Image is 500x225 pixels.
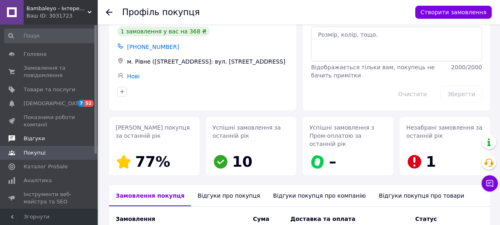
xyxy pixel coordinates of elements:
[406,124,482,139] span: Незабрані замовлення за останній рік
[24,191,75,205] span: Інструменти веб-майстра та SEO
[116,124,190,139] span: [PERSON_NAME] покупця за останній рік
[122,7,200,17] h1: Профіль покупця
[482,175,498,192] button: Чат з покупцем
[125,56,290,67] div: м. Рівне ([STREET_ADDRESS]: вул. [STREET_ADDRESS]
[24,135,45,142] span: Відгуки
[267,185,373,206] div: Відгуки покупця про компанію
[24,163,68,170] span: Каталог ProSale
[135,153,170,170] span: 77%
[24,64,75,79] span: Замовлення та повідомлення
[4,29,96,43] input: Пошук
[109,185,191,206] div: Замовлення покупця
[127,44,179,50] span: [PHONE_NUMBER]
[26,12,98,20] div: Ваш ID: 3031723
[26,5,88,12] span: Bambaleyo - Інтеренет магазин оригінальних дитячих іграшок
[311,64,434,79] span: Відображається тільки вам, покупець не бачить примітки
[127,73,140,79] a: Нові
[232,153,252,170] span: 10
[117,26,210,36] div: 1 замовлення у вас на 368 ₴
[84,100,94,107] span: 52
[253,216,269,222] span: Cума
[426,153,436,170] span: 1
[24,86,75,93] span: Товари та послуги
[24,149,46,157] span: Покупці
[106,8,112,16] div: Повернутися назад
[116,216,155,222] span: Замовлення
[329,153,336,170] span: –
[24,114,75,128] span: Показники роботи компанії
[24,100,84,107] span: [DEMOGRAPHIC_DATA]
[78,100,84,107] span: 7
[191,185,266,206] div: Відгуки про покупця
[415,6,492,19] button: Створити замовлення
[24,51,46,58] span: Головна
[451,64,482,71] span: 2000 / 2000
[290,216,355,222] span: Доставка та оплата
[415,216,437,222] span: Статус
[24,177,52,184] span: Аналітика
[309,124,374,147] span: Успішні замовлення з Пром-оплатою за останній рік
[213,124,281,139] span: Успішні замовлення за останній рік
[373,185,471,206] div: Відгуки покупця про товари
